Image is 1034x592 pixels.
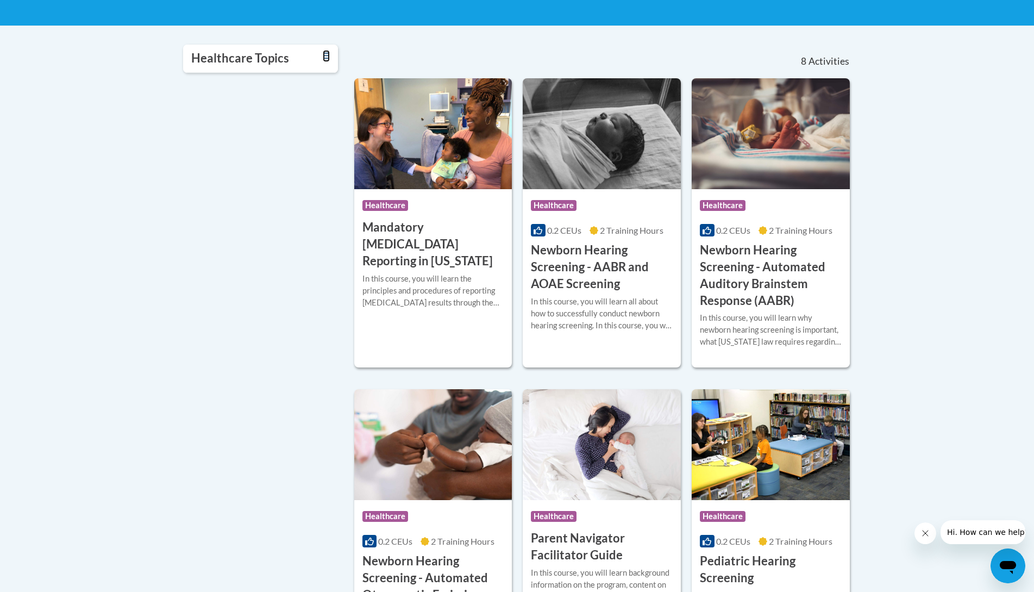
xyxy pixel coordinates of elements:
span: Hi. How can we help? [7,8,88,16]
a: Course LogoHealthcare0.2 CEUs2 Training Hours Newborn Hearing Screening - Automated Auditory Brai... [692,78,850,367]
img: Course Logo [523,389,681,500]
span: 8 [801,55,806,67]
a: Toggle collapse [323,50,330,62]
span: Activities [809,55,849,67]
span: Healthcare [700,511,745,522]
span: Healthcare [362,200,408,211]
span: 2 Training Hours [600,225,663,235]
span: 2 Training Hours [769,536,832,546]
a: Course LogoHealthcare Mandatory [MEDICAL_DATA] Reporting in [US_STATE]In this course, you will le... [354,78,512,367]
iframe: Button to launch messaging window [991,549,1025,583]
img: Course Logo [692,389,850,500]
div: In this course, you will learn the principles and procedures of reporting [MEDICAL_DATA] results ... [362,273,504,309]
h3: Parent Navigator Facilitator Guide [531,530,673,564]
span: Healthcare [531,200,576,211]
h3: Newborn Hearing Screening - AABR and AOAE Screening [531,242,673,292]
span: 0.2 CEUs [547,225,581,235]
img: Course Logo [523,78,681,189]
span: 2 Training Hours [769,225,832,235]
img: Course Logo [354,389,512,500]
div: In this course, you will learn all about how to successfully conduct newborn hearing screening. I... [531,296,673,332]
span: Healthcare [531,511,576,522]
img: Course Logo [354,78,512,189]
span: 2 Training Hours [431,536,494,546]
h3: Healthcare Topics [191,50,289,67]
a: Course LogoHealthcare0.2 CEUs2 Training Hours Newborn Hearing Screening - AABR and AOAE Screening... [523,78,681,367]
h3: Pediatric Hearing Screening [700,553,842,587]
iframe: Message from company [941,520,1025,544]
iframe: Close message [914,522,936,544]
span: 0.2 CEUs [716,536,750,546]
h3: Mandatory [MEDICAL_DATA] Reporting in [US_STATE] [362,219,504,269]
span: Healthcare [362,511,408,522]
span: Healthcare [700,200,745,211]
span: 0.2 CEUs [716,225,750,235]
span: 0.2 CEUs [378,536,412,546]
div: In this course, you will learn why newborn hearing screening is important, what [US_STATE] law re... [700,312,842,348]
img: Course Logo [692,78,850,189]
h3: Newborn Hearing Screening - Automated Auditory Brainstem Response (AABR) [700,242,842,309]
